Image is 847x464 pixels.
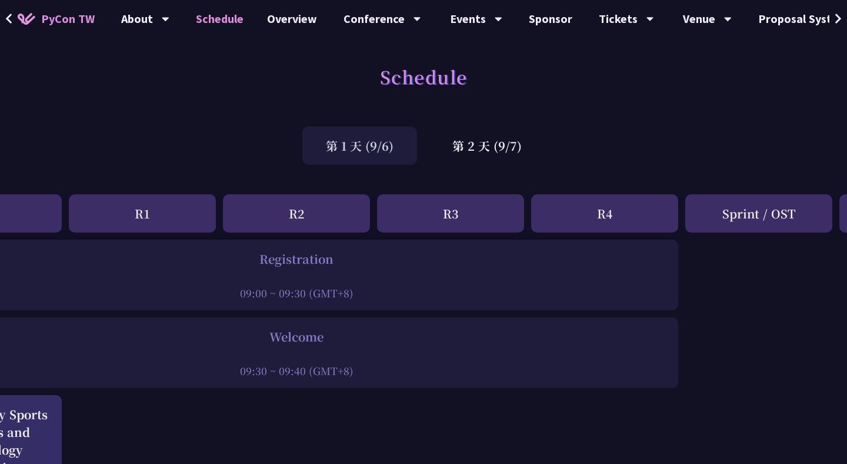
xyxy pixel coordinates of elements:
[377,194,524,233] div: R3
[18,13,35,25] img: Home icon of PyCon TW 2025
[69,194,216,233] div: R1
[302,127,417,165] div: 第 1 天 (9/6)
[380,59,468,94] h1: Schedule
[685,194,832,233] div: Sprint / OST
[531,194,678,233] div: R4
[429,127,545,165] div: 第 2 天 (9/7)
[223,194,370,233] div: R2
[41,10,95,28] span: PyCon TW
[6,4,106,34] a: PyCon TW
